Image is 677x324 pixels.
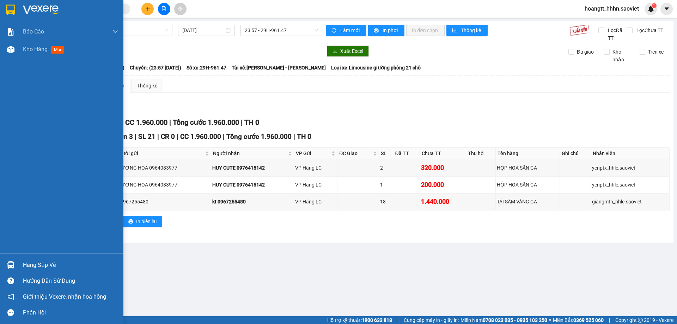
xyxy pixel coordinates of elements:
[244,118,259,127] span: TH 0
[245,25,318,36] span: 23:57 - 29H-961.47
[421,197,465,207] div: 1.440.000
[638,318,643,323] span: copyright
[297,133,311,141] span: TH 0
[340,26,361,34] span: Làm mới
[497,181,559,189] div: HỘP HOA SÂN GA
[591,148,670,159] th: Nhân viên
[333,49,337,54] span: download
[605,26,627,42] span: Lọc Đã TT
[115,164,210,172] div: TRƯỜNG HOA 0964083977
[7,28,14,36] img: solution-icon
[115,181,210,189] div: TRƯỜNG HOA 0964083977
[579,4,645,13] span: hoangtt_hhhn.saoviet
[293,133,295,141] span: |
[232,64,326,72] span: Tài xế: [PERSON_NAME] - [PERSON_NAME]
[7,46,14,53] img: warehouse-icon
[157,133,159,141] span: |
[177,133,178,141] span: |
[241,118,243,127] span: |
[380,164,392,172] div: 2
[169,118,171,127] span: |
[23,27,44,36] span: Báo cáo
[51,46,64,54] span: mới
[560,148,591,159] th: Ghi chú
[7,309,14,316] span: message
[461,316,547,324] span: Miền Nam
[294,177,337,194] td: VP Hàng LC
[574,48,597,56] span: Đã giao
[664,6,670,12] span: caret-down
[327,316,392,324] span: Hỗ trợ kỹ thuật:
[141,3,154,15] button: plus
[23,46,48,53] span: Kho hàng
[610,48,634,63] span: Kho nhận
[383,26,399,34] span: In phơi
[295,198,336,206] div: VP Hàng LC
[295,164,336,172] div: VP Hàng LC
[496,148,560,159] th: Tên hàng
[212,164,293,172] div: HUY CUTE 0976415142
[397,316,398,324] span: |
[331,28,337,33] span: sync
[136,218,157,225] span: In biên lai
[212,181,293,189] div: HUY CUTE 0976415142
[648,6,654,12] img: icon-new-feature
[573,317,604,323] strong: 0369 525 060
[452,28,458,33] span: bar-chart
[213,149,287,157] span: Người nhận
[362,317,392,323] strong: 1900 633 818
[634,26,664,34] span: Lọc Chưa TT
[161,133,175,141] span: CR 0
[123,216,162,227] button: printerIn biên lai
[158,3,170,15] button: file-add
[326,25,366,36] button: syncLàm mới
[404,316,459,324] span: Cung cấp máy in - giấy in:
[340,47,363,55] span: Xuất Excel
[23,307,118,318] div: Phản hồi
[549,319,551,322] span: ⚪️
[609,316,610,324] span: |
[180,133,221,141] span: CC 1.960.000
[112,29,118,35] span: down
[553,316,604,324] span: Miền Bắc
[660,3,673,15] button: caret-down
[223,133,225,141] span: |
[331,64,421,72] span: Loại xe: Limousine giường phòng 21 chỗ
[23,292,106,301] span: Giới thiệu Vexere, nhận hoa hồng
[379,148,394,159] th: SL
[145,6,150,11] span: plus
[174,3,187,15] button: aim
[294,194,337,210] td: VP Hàng LC
[137,82,157,90] div: Thống kê
[116,149,204,157] span: Người gửi
[178,6,183,11] span: aim
[461,26,482,34] span: Thống kê
[295,181,336,189] div: VP Hàng LC
[212,198,293,206] div: kt 0967255480
[339,149,371,157] span: ĐC Giao
[483,317,547,323] strong: 0708 023 035 - 0935 103 250
[652,3,657,8] sup: 1
[393,148,420,159] th: Đã TT
[128,219,133,225] span: printer
[645,48,666,56] span: Trên xe
[130,64,181,72] span: Chuyến: (23:57 [DATE])
[497,198,559,206] div: TẢI SÂM VÀNG GA
[653,3,655,8] span: 1
[374,28,380,33] span: printer
[138,133,155,141] span: SL 21
[380,198,392,206] div: 18
[187,64,226,72] span: Số xe: 29H-961.47
[173,118,239,127] span: Tổng cước 1.960.000
[125,118,167,127] span: CC 1.960.000
[6,5,15,15] img: logo-vxr
[592,181,668,189] div: yenptx_hhlc.saoviet
[421,180,465,190] div: 200.000
[420,148,466,159] th: Chưa TT
[368,25,404,36] button: printerIn phơi
[569,25,590,36] img: 9k=
[7,277,14,284] span: question-circle
[135,133,136,141] span: |
[7,261,14,269] img: warehouse-icon
[466,148,496,159] th: Thu hộ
